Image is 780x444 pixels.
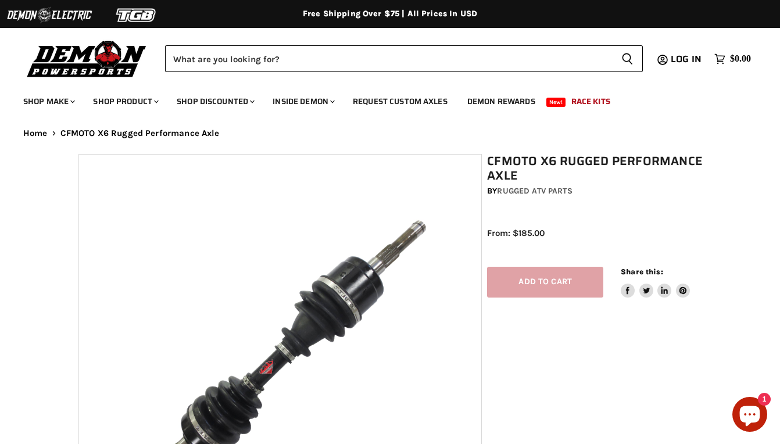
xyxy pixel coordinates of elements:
a: Race Kits [563,89,619,113]
span: $0.00 [730,53,751,65]
inbox-online-store-chat: Shopify online store chat [729,397,771,435]
a: Shop Product [84,89,166,113]
img: Demon Powersports [23,38,151,79]
span: New! [546,98,566,107]
a: Home [23,128,48,138]
img: Demon Electric Logo 2 [6,4,93,26]
aside: Share this: [621,267,690,298]
a: Shop Make [15,89,82,113]
input: Search [165,45,612,72]
div: by [487,185,707,198]
span: CFMOTO X6 Rugged Performance Axle [60,128,220,138]
span: Log in [671,52,702,66]
button: Search [612,45,643,72]
a: Shop Discounted [168,89,262,113]
img: TGB Logo 2 [93,4,180,26]
a: Inside Demon [264,89,342,113]
a: Request Custom Axles [344,89,456,113]
a: Log in [665,54,709,65]
ul: Main menu [15,85,748,113]
a: Rugged ATV Parts [497,186,572,196]
span: Share this: [621,267,663,276]
a: $0.00 [709,51,757,67]
form: Product [165,45,643,72]
h1: CFMOTO X6 Rugged Performance Axle [487,154,707,183]
span: From: $185.00 [487,228,545,238]
a: Demon Rewards [459,89,544,113]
